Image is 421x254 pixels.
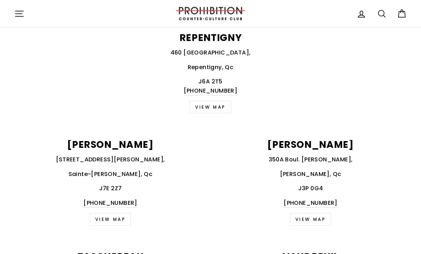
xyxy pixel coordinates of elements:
p: Sainte-[PERSON_NAME], Qc [14,170,207,179]
p: 460 [GEOGRAPHIC_DATA], [14,48,407,58]
p: REPENTIGNY [14,33,407,43]
img: PROHIBITION COUNTER-CULTURE CLUB [175,7,246,20]
a: [PHONE_NUMBER] [184,87,238,96]
a: VIEW MAP [290,213,331,226]
p: [PERSON_NAME], Qc [214,170,407,179]
p: J7E 2Z7 [14,184,207,193]
p: J3P 0G4 [214,184,407,193]
p: 350A Boul. [PERSON_NAME], [214,155,407,165]
p: Repentigny, Qc [14,63,407,72]
a: VIEW MAP [190,101,231,114]
p: J6A 2T5 [14,77,407,96]
a: VIEW MAP [90,213,131,226]
p: [PERSON_NAME] [14,140,207,150]
a: [PHONE_NUMBER] [83,199,137,208]
p: [PERSON_NAME] [214,140,407,150]
a: [PHONE_NUMBER] [284,199,338,208]
p: [STREET_ADDRESS][PERSON_NAME], [14,155,207,165]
